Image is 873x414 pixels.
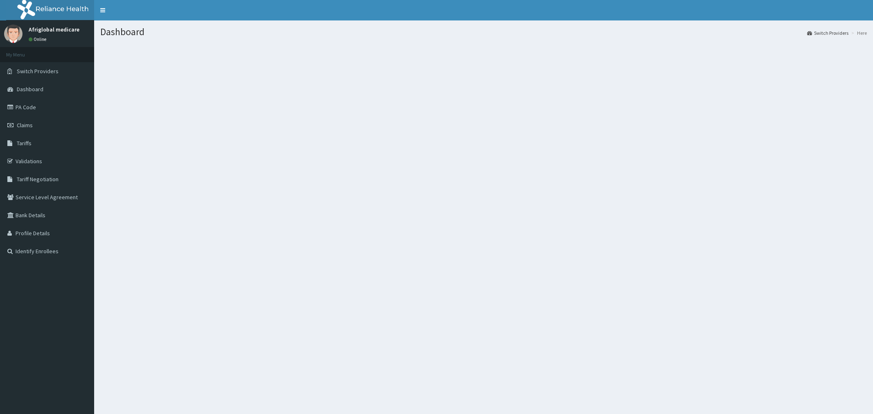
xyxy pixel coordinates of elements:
a: Switch Providers [807,29,848,36]
h1: Dashboard [100,27,867,37]
span: Tariffs [17,139,32,147]
li: Here [849,29,867,36]
span: Tariff Negotiation [17,175,59,183]
span: Dashboard [17,85,43,93]
a: Online [29,36,48,42]
img: User Image [4,25,23,43]
span: Claims [17,122,33,129]
span: Switch Providers [17,67,59,75]
p: Afriglobal medicare [29,27,79,32]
